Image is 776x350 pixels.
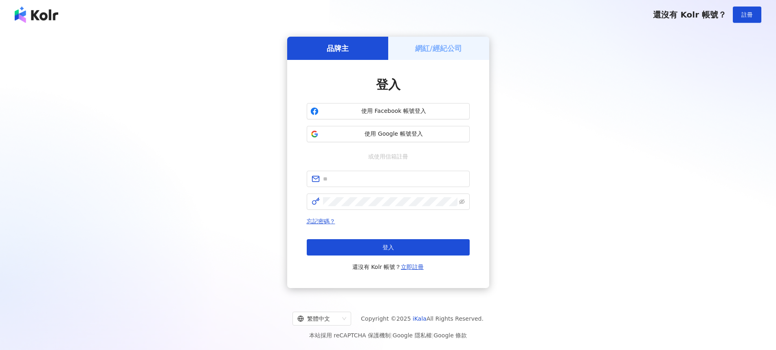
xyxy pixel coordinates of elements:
button: 使用 Google 帳號登入 [307,126,470,142]
span: 使用 Google 帳號登入 [322,130,466,138]
span: 登入 [376,77,400,92]
a: Google 條款 [433,332,467,339]
span: Copyright © 2025 All Rights Reserved. [361,314,484,324]
h5: 品牌主 [327,43,349,53]
span: 或使用信箱註冊 [363,152,414,161]
button: 登入 [307,239,470,255]
span: 使用 Facebook 帳號登入 [322,107,466,115]
span: 本站採用 reCAPTCHA 保護機制 [309,330,467,340]
div: 繁體中文 [297,312,339,325]
a: Google 隱私權 [393,332,432,339]
a: 忘記密碼？ [307,218,335,225]
span: 還沒有 Kolr 帳號？ [352,262,424,272]
a: 立即註冊 [401,264,424,270]
h5: 網紅/經紀公司 [415,43,462,53]
button: 使用 Facebook 帳號登入 [307,103,470,119]
span: eye-invisible [459,199,465,205]
span: 還沒有 Kolr 帳號？ [653,10,726,20]
span: | [391,332,393,339]
a: iKala [413,315,426,322]
span: 註冊 [741,11,753,18]
span: 登入 [383,244,394,251]
img: logo [15,7,58,23]
button: 註冊 [733,7,761,23]
span: | [432,332,434,339]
